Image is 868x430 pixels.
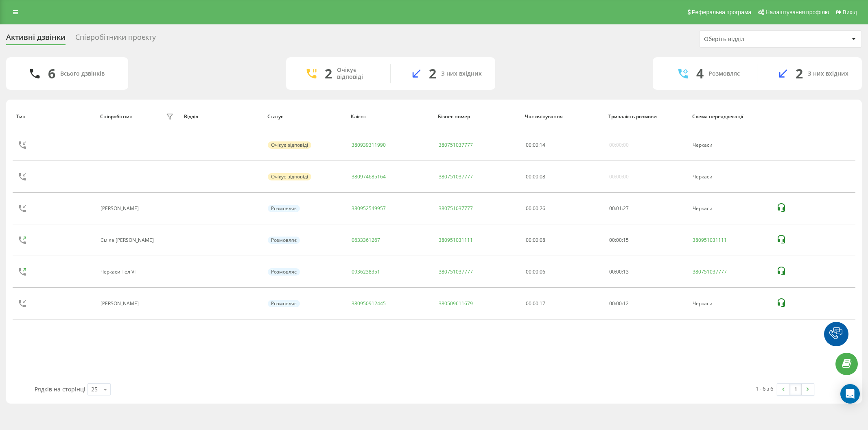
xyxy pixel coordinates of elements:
span: 00 [616,237,622,243]
a: 380951031111 [693,237,727,243]
div: 00:00:26 [526,206,600,211]
div: Всього дзвінків [60,70,105,77]
div: 2 [429,66,436,81]
a: 380751037777 [439,268,473,275]
div: : : [609,237,629,243]
div: 00:00:00 [609,142,629,148]
a: 380751037777 [693,269,727,275]
div: З них вхідних [441,70,482,77]
div: Open Intercom Messenger [840,384,860,404]
span: 00 [609,300,615,307]
div: Оберіть відділ [704,36,801,43]
span: 15 [623,237,629,243]
div: 6 [48,66,55,81]
div: 00:00:00 [609,174,629,180]
a: 0633361267 [352,237,380,243]
span: Вихід [843,9,857,15]
span: 00 [609,205,615,212]
a: 380950912445 [352,300,386,307]
div: 00:00:17 [526,301,600,306]
a: 380509611679 [439,300,473,307]
div: : : [609,269,629,275]
a: 380751037777 [439,141,473,148]
span: 00 [526,141,531,148]
span: 00 [609,237,615,243]
span: 13 [623,268,629,275]
span: Налаштування профілю [765,9,829,15]
div: Співробітники проєкту [75,33,156,46]
div: Черкаси Тел VІ [101,269,138,275]
div: Розмовляє [708,70,740,77]
span: Рядків на сторінці [35,385,85,393]
div: Розмовляє [268,205,300,212]
div: Очікує відповіді [268,173,311,180]
span: Реферальна програма [692,9,752,15]
div: Очікує відповіді [268,141,311,149]
div: 25 [91,385,98,393]
a: 380974685164 [352,173,386,180]
div: : : [609,206,629,211]
div: Клієнт [351,114,430,119]
div: : : [526,174,545,180]
div: Статус [267,114,343,119]
span: 00 [533,141,538,148]
div: Бізнес номер [438,114,517,119]
span: 00 [526,173,531,180]
div: Черкаси [693,301,767,306]
div: 2 [796,66,803,81]
div: Відділ [184,114,260,119]
span: 12 [623,300,629,307]
div: : : [609,301,629,306]
div: 00:00:08 [526,237,600,243]
div: З них вхідних [808,70,848,77]
span: 08 [540,173,545,180]
div: Черкаси [693,174,767,180]
div: 2 [325,66,332,81]
div: Сміла [PERSON_NAME] [101,237,156,243]
div: Тип [16,114,92,119]
a: 1 [789,384,802,395]
div: Розмовляє [268,268,300,276]
span: 14 [540,141,545,148]
a: 380751037777 [439,173,473,180]
a: 0936238351 [352,268,380,275]
div: 1 - 6 з 6 [756,384,773,393]
span: 00 [616,268,622,275]
span: 01 [616,205,622,212]
a: 380951031111 [439,237,473,243]
div: 00:00:06 [526,269,600,275]
div: Черкаси [693,142,767,148]
div: Черкаси [693,206,767,211]
div: Активні дзвінки [6,33,66,46]
a: 380751037777 [439,205,473,212]
div: Розмовляє [268,300,300,307]
div: Схема переадресації [692,114,768,119]
div: [PERSON_NAME] [101,301,141,306]
span: 27 [623,205,629,212]
div: Розмовляє [268,237,300,244]
div: [PERSON_NAME] [101,206,141,211]
div: : : [526,142,545,148]
span: 00 [609,268,615,275]
div: Тривалість розмови [608,114,684,119]
a: 380952549957 [352,205,386,212]
div: 4 [696,66,704,81]
div: Співробітник [100,114,132,119]
div: Час очікування [525,114,601,119]
a: 380939311990 [352,141,386,148]
span: 00 [616,300,622,307]
span: 00 [533,173,538,180]
div: Очікує відповіді [337,67,378,80]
